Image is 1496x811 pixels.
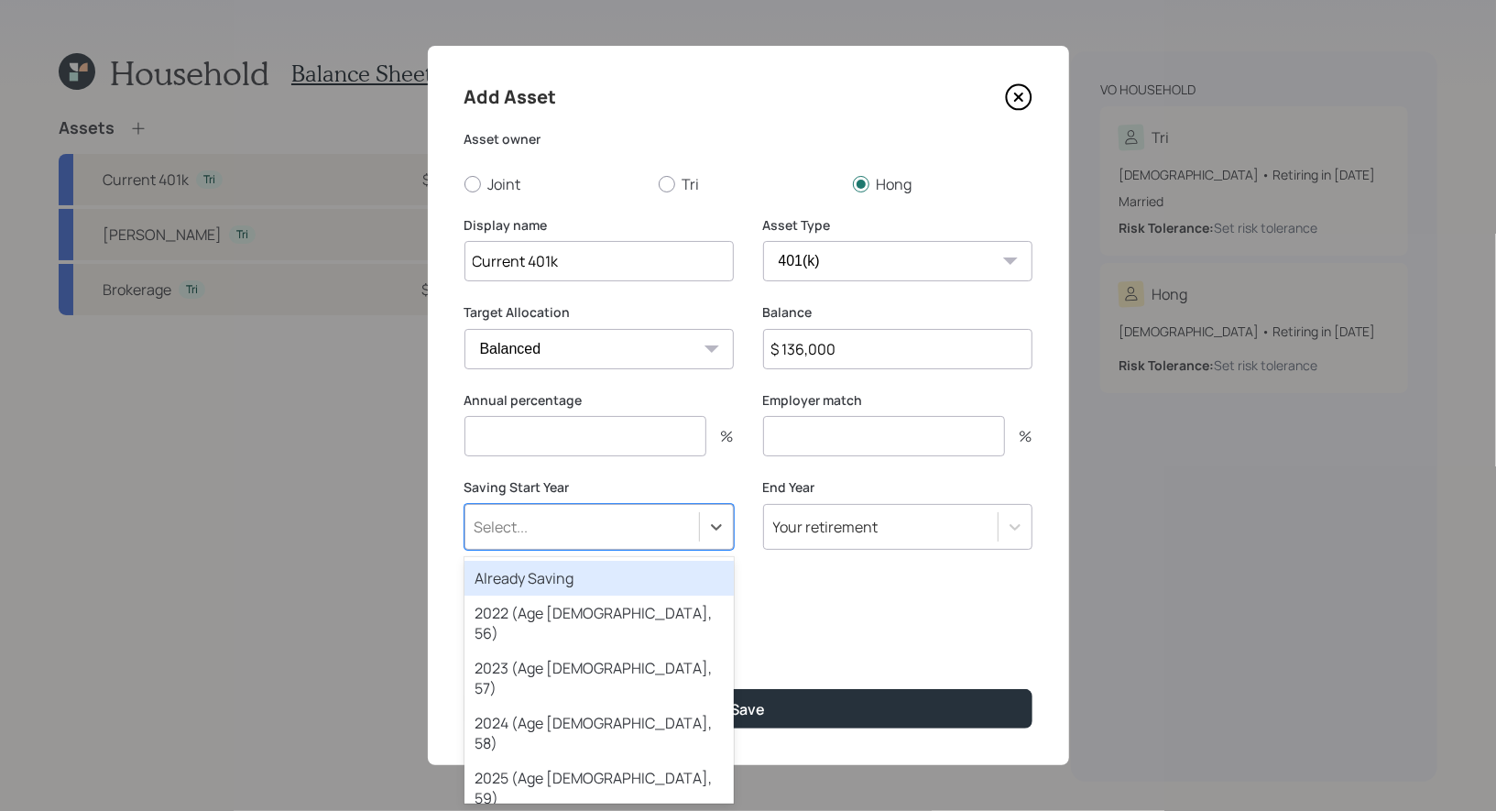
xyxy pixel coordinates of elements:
label: Tri [659,174,838,194]
div: 2024 (Age [DEMOGRAPHIC_DATA], 58) [464,706,734,761]
label: End Year [763,478,1032,497]
label: Target Allocation [464,303,734,322]
label: Hong [853,174,1032,194]
label: Employer match [763,391,1032,410]
div: Your retirement [773,517,879,537]
div: Already Saving [464,561,734,596]
div: % [706,429,734,444]
label: Annual percentage [464,391,734,410]
label: Saving Start Year [464,478,734,497]
button: Save [464,689,1032,729]
label: Asset Type [763,216,1032,235]
label: Balance [763,303,1032,322]
label: Display name [464,216,734,235]
div: Save [731,699,766,719]
h4: Add Asset [464,82,557,112]
div: 2023 (Age [DEMOGRAPHIC_DATA], 57) [464,651,734,706]
div: % [1005,429,1032,444]
div: Select... [475,517,529,537]
label: Asset owner [464,130,1032,148]
label: Joint [464,174,644,194]
div: 2022 (Age [DEMOGRAPHIC_DATA], 56) [464,596,734,651]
